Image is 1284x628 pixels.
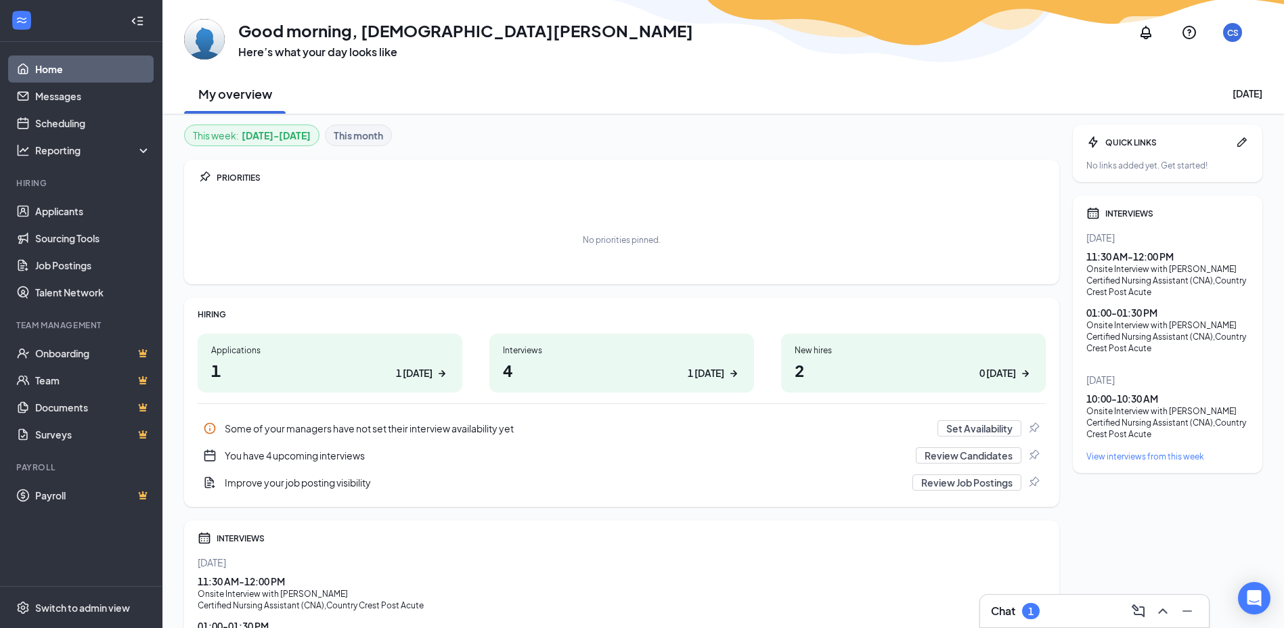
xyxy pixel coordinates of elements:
[1128,600,1149,622] button: ComposeMessage
[1019,367,1032,380] svg: ArrowRight
[35,110,151,137] a: Scheduling
[688,366,724,380] div: 1 [DATE]
[225,476,904,489] div: Improve your job posting visibility
[1179,603,1195,619] svg: Minimize
[583,234,661,246] div: No priorities pinned.
[1233,87,1262,100] div: [DATE]
[1105,208,1249,219] div: INTERVIEWS
[1086,135,1100,149] svg: Bolt
[1086,451,1249,462] a: View interviews from this week
[991,604,1015,619] h3: Chat
[35,55,151,83] a: Home
[1130,603,1147,619] svg: ComposeMessage
[1176,600,1198,622] button: Minimize
[35,367,151,394] a: TeamCrown
[35,83,151,110] a: Messages
[503,344,740,356] div: Interviews
[503,359,740,382] h1: 4
[16,462,148,473] div: Payroll
[184,19,225,60] img: Christian Siedentop
[1086,160,1249,171] div: No links added yet. Get started!
[489,334,754,392] a: Interviews41 [DATE]ArrowRight
[35,279,151,306] a: Talent Network
[396,366,433,380] div: 1 [DATE]
[198,469,1046,496] a: DocumentAddImprove your job posting visibilityReview Job PostingsPin
[916,447,1021,464] button: Review Candidates
[1105,137,1230,148] div: QUICK LINKS
[1152,600,1174,622] button: ChevronUp
[198,588,1046,600] div: Onsite Interview with [PERSON_NAME]
[198,415,1046,442] div: Some of your managers have not set their interview availability yet
[131,14,144,28] svg: Collapse
[912,474,1021,491] button: Review Job Postings
[1086,373,1249,386] div: [DATE]
[35,143,152,157] div: Reporting
[198,171,211,184] svg: Pin
[35,421,151,448] a: SurveysCrown
[979,366,1016,380] div: 0 [DATE]
[1086,319,1249,331] div: Onsite Interview with [PERSON_NAME]
[35,225,151,252] a: Sourcing Tools
[1086,263,1249,275] div: Onsite Interview with [PERSON_NAME]
[238,19,693,42] h1: Good morning, [DEMOGRAPHIC_DATA][PERSON_NAME]
[211,344,449,356] div: Applications
[198,442,1046,469] div: You have 4 upcoming interviews
[198,415,1046,442] a: InfoSome of your managers have not set their interview availability yetSet AvailabilityPin
[203,449,217,462] svg: CalendarNew
[1028,606,1034,617] div: 1
[35,482,151,509] a: PayrollCrown
[225,422,929,435] div: Some of your managers have not set their interview availability yet
[225,449,908,462] div: You have 4 upcoming interviews
[1086,206,1100,220] svg: Calendar
[198,334,462,392] a: Applications11 [DATE]ArrowRight
[35,252,151,279] a: Job Postings
[1027,422,1040,435] svg: Pin
[16,177,148,189] div: Hiring
[1181,24,1197,41] svg: QuestionInfo
[1027,476,1040,489] svg: Pin
[1086,405,1249,417] div: Onsite Interview with [PERSON_NAME]
[198,469,1046,496] div: Improve your job posting visibility
[15,14,28,27] svg: WorkstreamLogo
[435,367,449,380] svg: ArrowRight
[217,533,1046,544] div: INTERVIEWS
[1155,603,1171,619] svg: ChevronUp
[16,319,148,331] div: Team Management
[1086,306,1249,319] div: 01:00 - 01:30 PM
[1238,582,1270,614] div: Open Intercom Messenger
[1086,231,1249,244] div: [DATE]
[795,359,1032,382] h1: 2
[198,575,1046,588] div: 11:30 AM - 12:00 PM
[1086,275,1249,298] div: Certified Nursing Assistant (CNA) , Country Crest Post Acute
[1027,449,1040,462] svg: Pin
[238,45,693,60] h3: Here’s what your day looks like
[193,128,311,143] div: This week :
[198,556,1046,569] div: [DATE]
[198,309,1046,320] div: HIRING
[16,143,30,157] svg: Analysis
[203,476,217,489] svg: DocumentAdd
[1086,392,1249,405] div: 10:00 - 10:30 AM
[334,128,383,143] b: This month
[198,600,1046,611] div: Certified Nursing Assistant (CNA) , Country Crest Post Acute
[1138,24,1154,41] svg: Notifications
[1227,27,1239,39] div: CS
[1086,331,1249,354] div: Certified Nursing Assistant (CNA) , Country Crest Post Acute
[203,422,217,435] svg: Info
[35,394,151,421] a: DocumentsCrown
[35,601,130,614] div: Switch to admin view
[16,601,30,614] svg: Settings
[217,172,1046,183] div: PRIORITIES
[1086,417,1249,440] div: Certified Nursing Assistant (CNA) , Country Crest Post Acute
[35,198,151,225] a: Applicants
[937,420,1021,436] button: Set Availability
[198,531,211,545] svg: Calendar
[781,334,1046,392] a: New hires20 [DATE]ArrowRight
[211,359,449,382] h1: 1
[727,367,740,380] svg: ArrowRight
[35,340,151,367] a: OnboardingCrown
[198,85,272,102] h2: My overview
[242,128,311,143] b: [DATE] - [DATE]
[795,344,1032,356] div: New hires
